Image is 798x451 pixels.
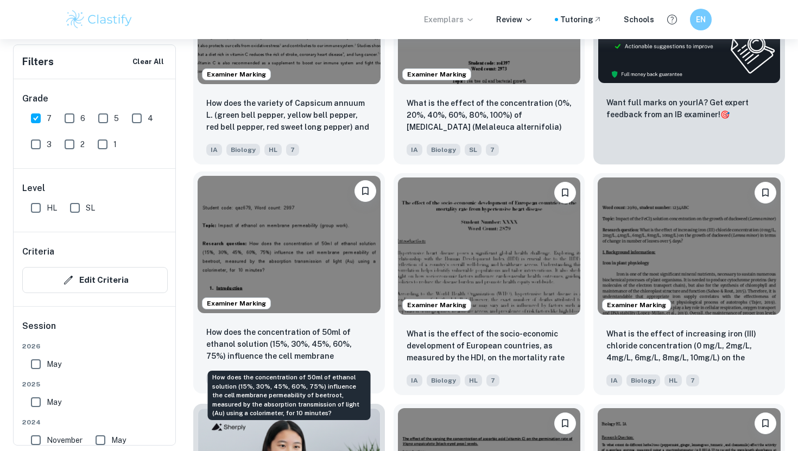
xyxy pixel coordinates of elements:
h6: Session [22,320,168,341]
span: HL [664,374,682,386]
p: What is the effect of the concentration (0%, 20%, 40%, 60%, 80%, 100%) of tea tree (Melaleuca alt... [407,97,572,134]
span: HL [264,144,282,156]
span: 7 [286,144,299,156]
span: IA [606,374,622,386]
span: SL [86,202,95,214]
p: What is the effect of the socio-economic development of European countries, as measured by the HD... [407,328,572,365]
span: May [111,434,126,446]
button: Edit Criteria [22,267,168,293]
h6: Criteria [22,245,54,258]
span: HL [465,374,482,386]
a: Examiner MarkingBookmarkWhat is the effect of increasing iron (III) chloride concentration (0 mg/... [593,173,785,395]
div: How does the concentration of 50ml of ethanol solution (15%, 30%, 45%, 60%, 75%) influence the ce... [208,371,371,420]
a: Examiner MarkingBookmarkWhat is the effect of the socio-economic development of European countrie... [394,173,585,395]
span: 🎯 [720,110,730,119]
span: SL [465,144,482,156]
button: Bookmark [755,182,776,204]
p: What is the effect of increasing iron (III) chloride concentration (0 mg/L, 2mg/L, 4mg/L, 6mg/L, ... [606,328,772,365]
p: How does the variety of Capsicum annuum L. (green bell pepper, yellow bell pepper, red bell peppe... [206,97,372,134]
span: Examiner Marking [603,300,670,310]
span: Biology [626,374,660,386]
span: 2026 [22,341,168,351]
span: 3 [47,138,52,150]
span: IA [407,374,422,386]
button: EN [690,9,712,30]
span: Biology [226,144,260,156]
img: Biology IA example thumbnail: How does the concentration of 50ml of et [198,176,381,313]
p: How does the concentration of 50ml of ethanol solution (15%, 30%, 45%, 60%, 75%) influence the ce... [206,326,372,363]
img: Biology IA example thumbnail: What is the effect of increasing iron (I [598,177,781,314]
span: IA [206,144,222,156]
button: Bookmark [554,412,576,434]
span: 7 [686,374,699,386]
span: 7 [486,144,499,156]
a: Examiner MarkingBookmarkHow does the concentration of 50ml of ethanol solution (15%, 30%, 45%, 60... [193,173,385,395]
h6: EN [695,14,707,26]
span: HL [47,202,57,214]
span: 7 [486,374,499,386]
span: 2024 [22,417,168,427]
span: Biology [427,374,460,386]
p: Exemplars [424,14,474,26]
span: IA [407,144,422,156]
a: Tutoring [560,14,602,26]
h6: Filters [22,54,54,69]
span: Examiner Marking [403,300,471,310]
button: Bookmark [554,182,576,204]
a: Schools [624,14,654,26]
button: Help and Feedback [663,10,681,29]
p: Review [496,14,533,26]
h6: Level [22,182,168,195]
button: Clear All [130,54,167,70]
span: November [47,434,83,446]
span: Examiner Marking [202,69,270,79]
button: Bookmark [755,412,776,434]
span: May [47,396,61,408]
span: Biology [427,144,460,156]
span: 6 [80,112,85,124]
span: Examiner Marking [403,69,471,79]
p: Want full marks on your IA ? Get expert feedback from an IB examiner! [606,97,772,120]
img: Biology IA example thumbnail: What is the effect of the socio-economic [398,177,581,314]
span: 1 [113,138,117,150]
span: Examiner Marking [202,298,270,308]
img: Clastify logo [65,9,134,30]
span: 5 [114,112,119,124]
span: 7 [47,112,52,124]
span: 2025 [22,379,168,389]
span: 2 [80,138,85,150]
button: Bookmark [354,180,376,202]
h6: Grade [22,92,168,105]
span: 4 [148,112,153,124]
span: May [47,358,61,370]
